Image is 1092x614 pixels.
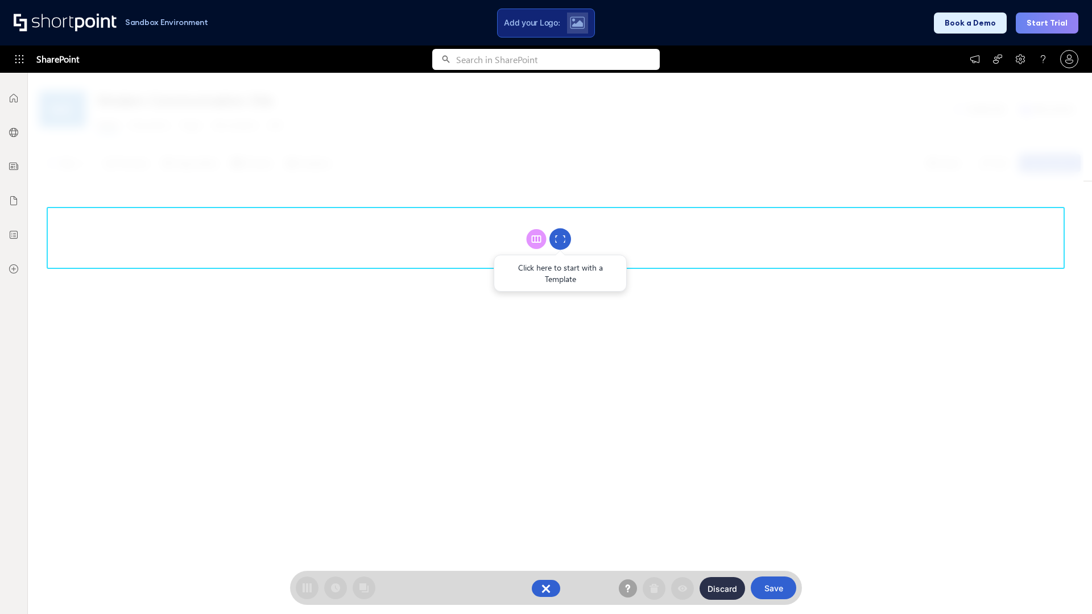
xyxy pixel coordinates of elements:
[570,16,585,29] img: Upload logo
[934,13,1007,34] button: Book a Demo
[700,577,745,600] button: Discard
[1035,559,1092,614] iframe: Chat Widget
[504,18,560,28] span: Add your Logo:
[125,19,208,26] h1: Sandbox Environment
[1016,13,1078,34] button: Start Trial
[751,576,796,599] button: Save
[456,49,660,70] input: Search in SharePoint
[36,45,79,73] span: SharePoint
